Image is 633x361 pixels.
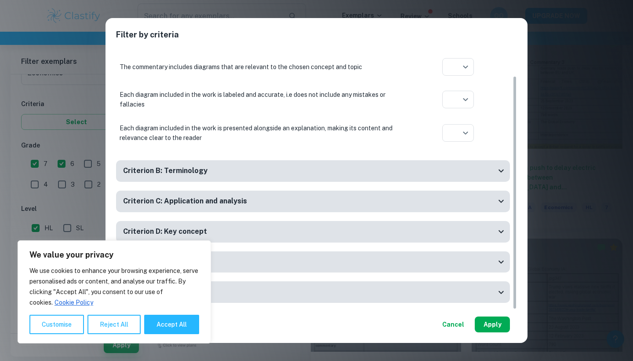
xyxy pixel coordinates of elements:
[116,281,510,303] div: Other requirements
[120,90,410,109] p: Each diagram included in the work is labeled and accurate, i.e does not include any mistakes or f...
[475,317,510,332] button: Apply
[123,196,247,207] h6: Criterion C: Application and analysis
[29,265,199,308] p: We use cookies to enhance your browsing experience, serve personalised ads or content, and analys...
[120,62,410,72] p: The commentary includes diagrams that are relevant to the chosen concept and topic
[116,160,510,182] div: Criterion B: Terminology
[54,298,94,306] a: Cookie Policy
[29,250,199,260] p: We value your privacy
[116,251,510,273] div: Criterion E: Evaluation
[116,191,510,212] div: Criterion C: Application and analysis
[87,315,141,334] button: Reject All
[439,317,468,332] button: Cancel
[120,123,410,143] p: Each diagram included in the work is presented alongside an explanation, making its content and r...
[18,240,211,343] div: We value your privacy
[29,315,84,334] button: Customise
[144,315,199,334] button: Accept All
[123,166,207,177] h6: Criterion B: Terminology
[123,226,207,237] h6: Criterion D: Key concept
[116,29,517,48] h2: Filter by criteria
[116,221,510,243] div: Criterion D: Key concept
